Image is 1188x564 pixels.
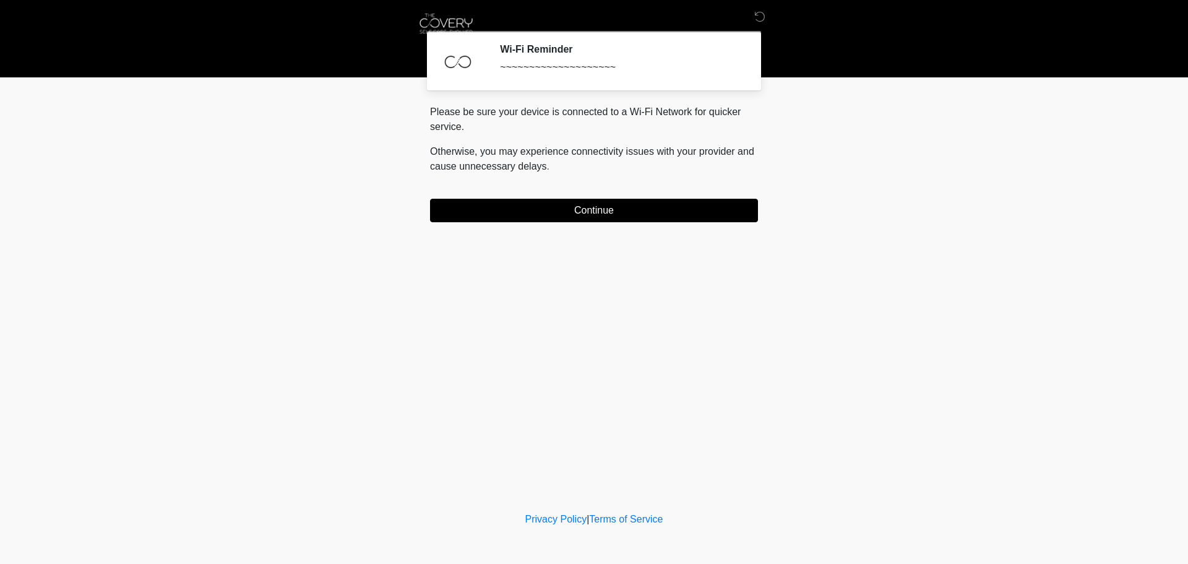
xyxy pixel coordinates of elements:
p: Please be sure your device is connected to a Wi-Fi Network for quicker service. [430,105,758,134]
h2: Wi-Fi Reminder [500,43,739,55]
a: Privacy Policy [525,514,587,524]
div: ~~~~~~~~~~~~~~~~~~~~ [500,60,739,75]
span: . [547,161,549,171]
img: The Covery - Ascension Logo [418,9,475,38]
button: Continue [430,199,758,222]
p: Otherwise, you may experience connectivity issues with your provider and cause unnecessary delays [430,144,758,174]
img: Agent Avatar [439,43,476,80]
a: | [587,514,589,524]
a: Terms of Service [589,514,663,524]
